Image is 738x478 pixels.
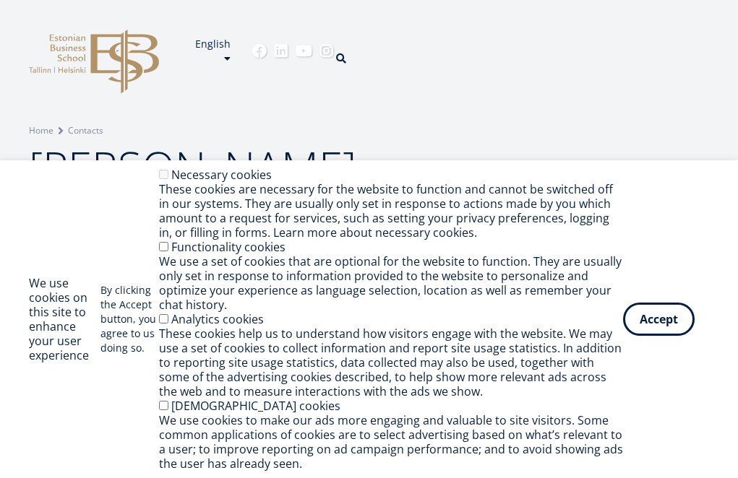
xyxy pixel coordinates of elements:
[100,283,159,355] p: By clicking the Accept button, you agree to us doing so.
[159,254,623,312] div: We use a set of cookies that are optional for the website to function. They are usually only set ...
[159,326,623,399] div: These cookies help us to understand how visitors engage with the website. We may use a set of coo...
[171,398,340,414] label: [DEMOGRAPHIC_DATA] cookies
[159,413,623,471] div: We use cookies to make our ads more engaging and valuable to site visitors. Some common applicati...
[171,167,272,183] label: Necessary cookies
[29,123,53,138] a: Home
[296,44,312,58] a: Youtube
[159,182,623,240] div: These cookies are necessary for the website to function and cannot be switched off in our systems...
[274,44,288,58] a: Linkedin
[171,239,286,255] label: Functionality cookies
[319,44,334,58] a: Instagram
[623,303,695,336] button: Accept
[29,276,100,362] h2: We use cookies on this site to enhance your user experience
[68,123,103,138] a: Contacts
[171,311,264,327] label: Analytics cookies
[29,137,356,196] span: [PERSON_NAME]
[252,44,267,58] a: Facebook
